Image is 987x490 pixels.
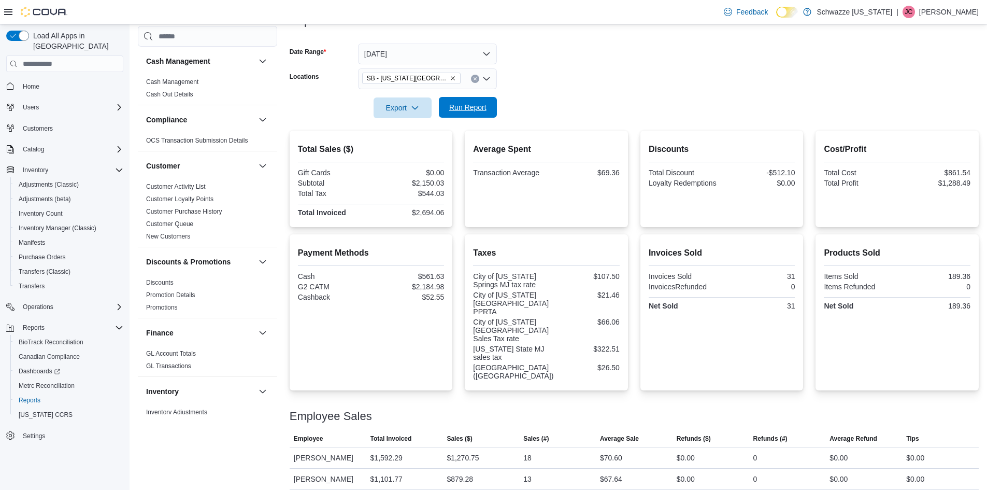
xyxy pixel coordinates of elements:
[10,264,127,279] button: Transfers (Classic)
[824,283,895,291] div: Items Refunded
[10,364,127,379] a: Dashboards
[19,268,70,276] span: Transfers (Classic)
[19,101,43,114] button: Users
[649,143,795,156] h2: Discounts
[23,166,48,174] span: Inventory
[10,235,127,250] button: Manifests
[146,386,254,397] button: Inventory
[15,394,123,407] span: Reports
[473,318,549,343] div: City of [US_STATE][GEOGRAPHIC_DATA] Sales Tax rate
[146,386,179,397] h3: Inventory
[290,469,366,489] div: [PERSON_NAME]
[146,161,254,171] button: Customer
[600,473,622,485] div: $67.64
[15,351,84,363] a: Canadian Compliance
[294,435,323,443] span: Employee
[146,350,196,357] a: GL Account Totals
[817,6,892,18] p: Schwazze [US_STATE]
[753,473,757,485] div: 0
[10,206,127,221] button: Inventory Count
[373,189,444,198] div: $544.03
[15,409,123,421] span: Washington CCRS
[298,189,369,198] div: Total Tax
[19,239,45,247] span: Manifests
[10,379,127,393] button: Metrc Reconciliation
[724,302,795,310] div: 31
[19,122,123,135] span: Customers
[19,209,63,218] span: Inventory Count
[373,293,444,301] div: $52.55
[19,143,123,156] span: Catalog
[649,169,720,177] div: Total Discount
[23,82,39,91] span: Home
[2,428,127,443] button: Settings
[146,304,178,311] a: Promotions
[19,79,123,92] span: Home
[19,338,83,346] span: BioTrack Reconciliation
[138,76,277,105] div: Cash Management
[2,142,127,157] button: Catalog
[146,362,191,370] span: GL Transactions
[290,447,366,468] div: [PERSON_NAME]
[146,349,196,358] span: GL Account Totals
[824,169,895,177] div: Total Cost
[19,80,44,93] a: Home
[23,432,45,440] span: Settings
[19,101,123,114] span: Users
[146,195,213,203] span: Customer Loyalty Points
[824,272,895,281] div: Items Sold
[19,430,49,442] a: Settings
[2,121,127,136] button: Customers
[473,291,549,316] div: City of [US_STATE][GEOGRAPHIC_DATA] PPRTA
[298,247,445,259] h2: Payment Methods
[19,164,123,176] span: Inventory
[23,303,53,311] span: Operations
[10,221,127,235] button: Inventory Manager (Classic)
[15,280,123,292] span: Transfers
[146,56,210,66] h3: Cash Management
[298,179,369,187] div: Subtotal
[15,336,123,348] span: BioTrack Reconciliation
[450,75,456,81] button: Remove SB - Colorado Springs from selection in this group
[724,283,795,291] div: 0
[15,193,75,205] a: Adjustments (beta)
[15,365,64,377] a: Dashboards
[600,452,622,464] div: $70.60
[553,318,620,326] div: $66.06
[290,73,319,81] label: Locations
[439,97,497,118] button: Run Report
[899,169,970,177] div: $861.54
[146,257,231,267] h3: Discounts & Promotions
[380,97,425,118] span: Export
[19,224,96,232] span: Inventory Manager (Classic)
[146,115,187,125] h3: Compliance
[298,169,369,177] div: Gift Cards
[256,256,269,268] button: Discounts & Promotions
[449,102,487,113] span: Run Report
[146,115,254,125] button: Compliance
[138,347,277,376] div: Finance
[19,122,57,135] a: Customers
[298,293,369,301] div: Cashback
[10,250,127,264] button: Purchase Orders
[146,408,207,416] span: Inventory Adjustments
[298,143,445,156] h2: Total Sales ($)
[256,114,269,126] button: Compliance
[146,137,248,144] a: OCS Transaction Submission Details
[146,278,174,287] span: Discounts
[736,7,768,17] span: Feedback
[15,236,49,249] a: Manifests
[2,78,127,93] button: Home
[373,283,444,291] div: $2,184.98
[2,300,127,314] button: Operations
[19,382,75,390] span: Metrc Reconciliation
[23,124,53,133] span: Customers
[649,283,720,291] div: InvoicesRefunded
[824,143,970,156] h2: Cost/Profit
[256,327,269,339] button: Finance
[473,345,544,361] div: [US_STATE] State MJ sales tax
[19,301,58,313] button: Operations
[146,161,180,171] h3: Customer
[906,452,924,464] div: $0.00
